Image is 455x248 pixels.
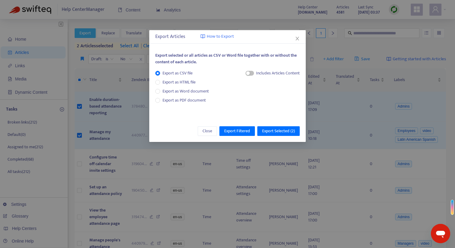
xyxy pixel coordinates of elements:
[198,126,217,136] button: Close
[162,97,206,104] span: Export as PDF document
[224,128,250,134] span: Export Filtered
[203,128,212,134] span: Close
[160,88,211,95] span: Export as Word document
[155,33,300,40] div: Export Articles
[200,34,205,39] img: image-link
[219,126,255,136] button: Export Filtered
[295,36,300,41] span: close
[431,224,450,243] iframe: Button to launch messaging window
[256,70,300,77] div: Includes Articles Content
[200,33,234,40] a: How to Export
[207,33,234,40] span: How to Export
[155,52,297,65] span: Export selected or all articles as CSV or Word file together with or without the content of each ...
[262,128,295,134] span: Export Selected ( 2 )
[160,79,198,86] span: Export as HTML file
[257,126,300,136] button: Export Selected (2)
[294,35,301,42] button: Close
[160,70,195,77] span: Export as CSV file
